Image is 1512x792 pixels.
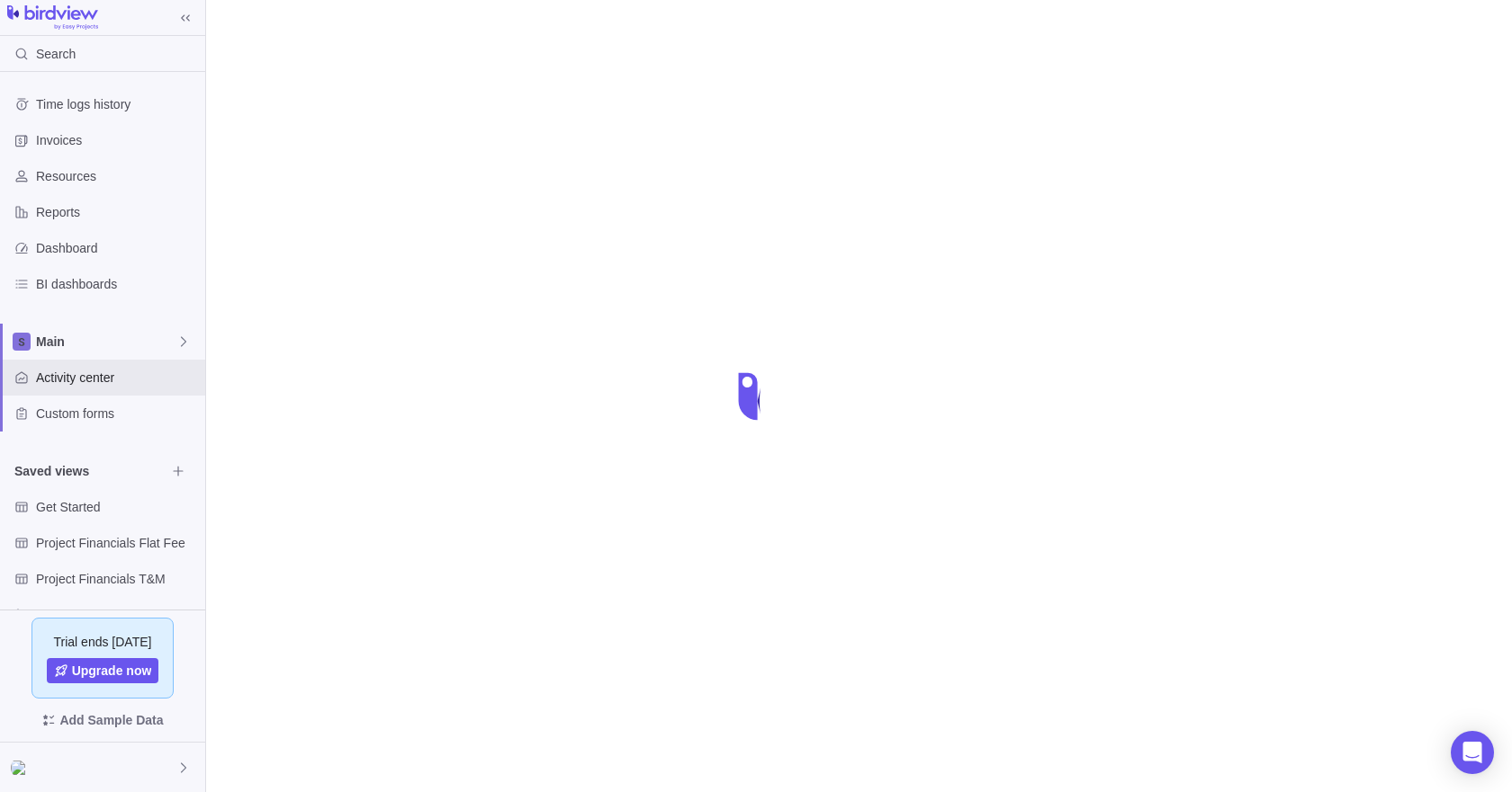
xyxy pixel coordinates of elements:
[36,333,176,351] span: Main
[36,369,198,387] span: Activity center
[7,5,98,31] img: logo
[36,203,198,221] span: Reports
[36,95,198,113] span: Time logs history
[1451,731,1494,774] div: Open Intercom Messenger
[47,658,159,683] a: Upgrade now
[54,633,152,651] span: Trial ends [DATE]
[36,405,198,423] span: Custom forms
[11,761,32,775] img: Show
[36,167,198,185] span: Resources
[59,709,163,731] span: Add Sample Data
[720,360,792,432] div: loading
[36,275,198,293] span: BI dashboards
[166,458,191,484] span: Browse views
[14,462,166,480] span: Saved views
[36,606,198,624] span: Upcoming Milestones
[36,45,76,63] span: Search
[36,534,198,552] span: Project Financials Flat Fee
[72,662,152,680] span: Upgrade now
[36,239,198,257] span: Dashboard
[11,757,32,779] div: Nathan Bender
[36,131,198,149] span: Invoices
[14,706,191,734] span: Add Sample Data
[36,498,198,516] span: Get Started
[36,570,198,588] span: Project Financials T&M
